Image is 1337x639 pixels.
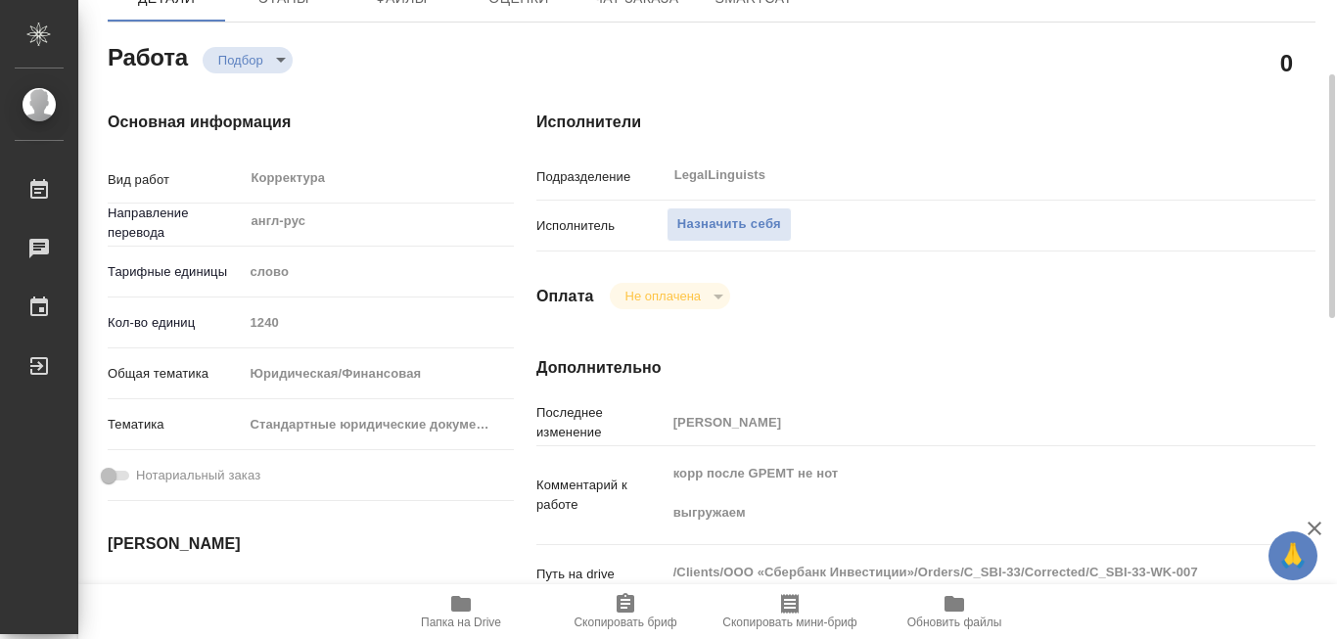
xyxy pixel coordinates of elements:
[667,207,792,242] button: Назначить себя
[574,616,676,629] span: Скопировать бриф
[536,285,594,308] h4: Оплата
[243,308,514,337] input: Пустое поле
[667,457,1251,529] textarea: корр после GPEMT не нот выгружаем
[212,52,269,68] button: Подбор
[872,584,1037,639] button: Обновить файлы
[224,582,395,611] input: Пустое поле
[536,167,667,187] p: Подразделение
[243,255,514,289] div: слово
[1276,535,1310,576] span: 🙏
[108,262,243,282] p: Тарифные единицы
[536,476,667,515] p: Комментарий к работе
[108,532,458,556] h4: [PERSON_NAME]
[536,216,667,236] p: Исполнитель
[108,170,243,190] p: Вид работ
[667,556,1251,589] textarea: /Clients/ООО «Сбербанк Инвестиции»/Orders/C_SBI-33/Corrected/C_SBI-33-WK-007
[1268,531,1317,580] button: 🙏
[543,584,708,639] button: Скопировать бриф
[203,47,293,73] div: Подбор
[677,213,781,236] span: Назначить себя
[136,466,260,485] span: Нотариальный заказ
[536,111,1315,134] h4: Исполнители
[907,616,1002,629] span: Обновить файлы
[536,356,1315,380] h4: Дополнительно
[108,364,243,384] p: Общая тематика
[536,403,667,442] p: Последнее изменение
[536,565,667,584] p: Путь на drive
[610,283,730,309] div: Подбор
[243,357,514,390] div: Юридическая/Финансовая
[108,38,188,73] h2: Работа
[421,616,501,629] span: Папка на Drive
[108,415,243,434] p: Тематика
[108,313,243,333] p: Кол-во единиц
[243,408,514,441] div: Стандартные юридические документы, договоры, уставы
[1280,46,1293,79] h2: 0
[379,584,543,639] button: Папка на Drive
[108,111,458,134] h4: Основная информация
[722,616,856,629] span: Скопировать мини-бриф
[620,288,707,304] button: Не оплачена
[708,584,872,639] button: Скопировать мини-бриф
[667,408,1251,436] input: Пустое поле
[108,204,243,243] p: Направление перевода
